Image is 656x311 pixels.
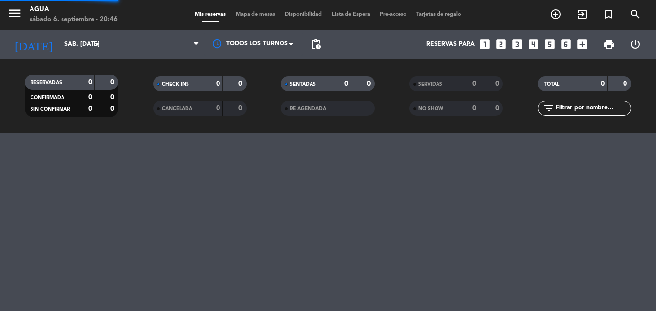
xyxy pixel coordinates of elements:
span: RESERVADAS [31,80,62,85]
span: Lista de Espera [327,12,375,17]
span: Mapa de mesas [231,12,280,17]
i: looks_one [478,38,491,51]
strong: 0 [88,105,92,112]
strong: 0 [238,105,244,112]
div: Agua [30,5,118,15]
span: Disponibilidad [280,12,327,17]
strong: 0 [472,80,476,87]
div: LOG OUT [622,30,649,59]
strong: 0 [110,105,116,112]
span: Tarjetas de regalo [411,12,466,17]
i: menu [7,6,22,21]
i: arrow_drop_down [92,38,103,50]
span: CONFIRMADA [31,95,64,100]
strong: 0 [88,79,92,86]
span: RE AGENDADA [290,106,326,111]
i: looks_6 [560,38,572,51]
span: TOTAL [544,82,559,87]
span: NO SHOW [418,106,443,111]
i: turned_in_not [603,8,615,20]
span: Reservas para [426,41,475,48]
i: looks_4 [527,38,540,51]
i: add_box [576,38,589,51]
i: looks_two [495,38,507,51]
i: [DATE] [7,33,60,55]
strong: 0 [623,80,629,87]
div: sábado 6. septiembre - 20:46 [30,15,118,25]
span: print [603,38,615,50]
strong: 0 [495,105,501,112]
strong: 0 [216,80,220,87]
strong: 0 [110,94,116,101]
span: SERVIDAS [418,82,442,87]
i: power_settings_new [629,38,641,50]
i: add_circle_outline [550,8,562,20]
strong: 0 [601,80,605,87]
strong: 0 [88,94,92,101]
strong: 0 [472,105,476,112]
strong: 0 [238,80,244,87]
span: CHECK INS [162,82,189,87]
span: SENTADAS [290,82,316,87]
button: menu [7,6,22,24]
strong: 0 [367,80,373,87]
strong: 0 [344,80,348,87]
i: looks_3 [511,38,524,51]
span: pending_actions [310,38,322,50]
strong: 0 [495,80,501,87]
span: CANCELADA [162,106,192,111]
i: filter_list [543,102,555,114]
span: Pre-acceso [375,12,411,17]
strong: 0 [216,105,220,112]
strong: 0 [110,79,116,86]
i: looks_5 [543,38,556,51]
span: Mis reservas [190,12,231,17]
input: Filtrar por nombre... [555,103,631,114]
i: search [629,8,641,20]
i: exit_to_app [576,8,588,20]
span: SIN CONFIRMAR [31,107,70,112]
